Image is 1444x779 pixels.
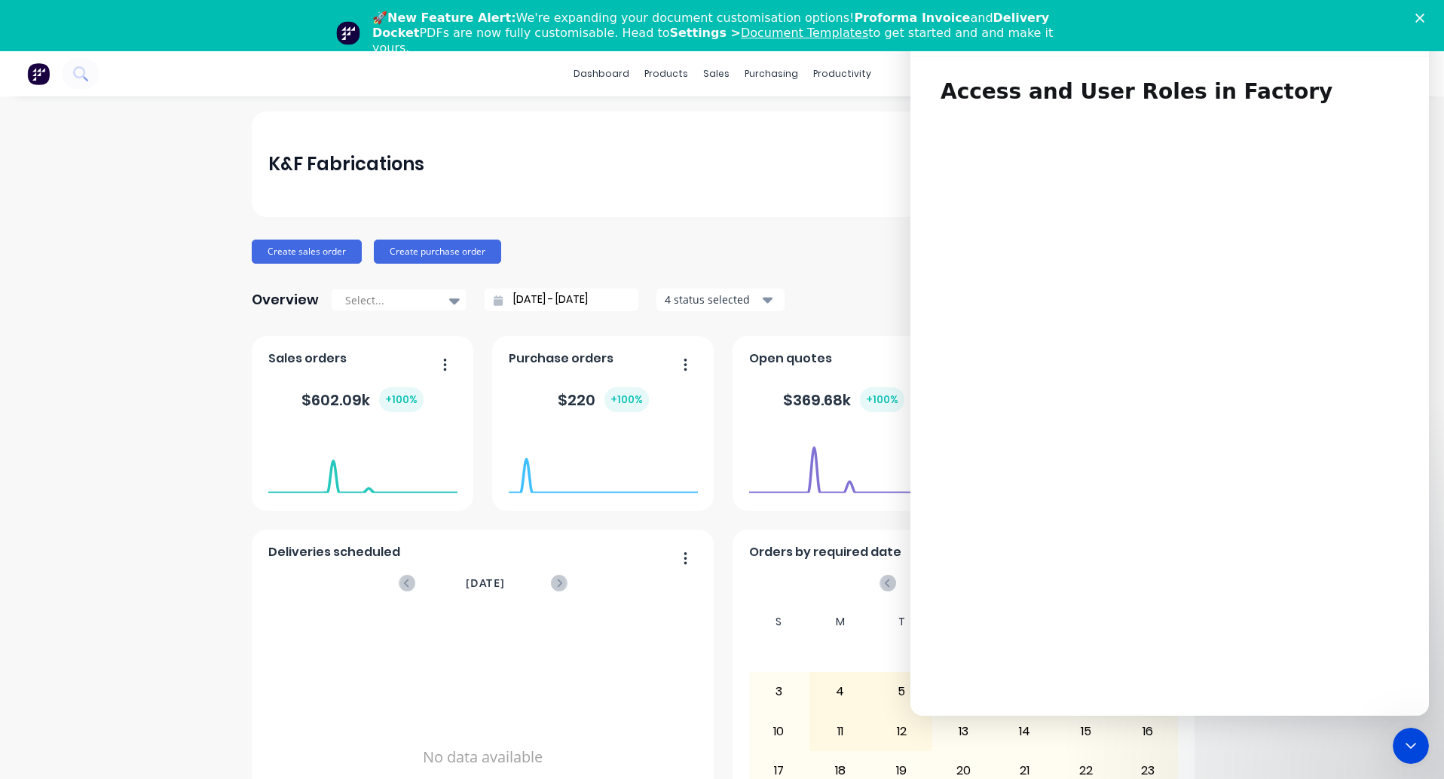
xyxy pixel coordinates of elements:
[268,149,424,179] div: K&F Fabrications
[809,611,871,633] div: M
[379,387,424,412] div: + 100 %
[637,63,696,85] div: products
[665,292,760,307] div: 4 status selected
[27,63,50,85] img: Factory
[656,289,785,311] button: 4 status selected
[1393,728,1429,764] iframe: Intercom live chat
[933,713,993,750] div: 13
[748,611,810,633] div: S
[810,713,870,750] div: 11
[268,350,347,368] span: Sales orders
[860,387,904,412] div: + 100 %
[910,15,1429,716] iframe: Intercom live chat
[566,63,637,85] a: dashboard
[737,63,806,85] div: purchasing
[336,21,360,45] img: Profile image for Team
[806,63,879,85] div: productivity
[872,713,932,750] div: 12
[1056,713,1116,750] div: 15
[372,11,1084,56] div: 🚀 We're expanding your document customisation options! and PDFs are now fully customisable. Head ...
[387,11,516,25] b: New Feature Alert:
[252,240,362,264] button: Create sales order
[696,63,737,85] div: sales
[374,240,501,264] button: Create purchase order
[558,387,649,412] div: $ 220
[872,673,932,710] div: 5
[604,387,649,412] div: + 100 %
[995,713,1055,750] div: 14
[810,673,870,710] div: 4
[1118,713,1178,750] div: 16
[1415,14,1430,23] div: Close
[372,11,1049,40] b: Delivery Docket
[252,285,319,315] div: Overview
[301,387,424,412] div: $ 602.09k
[669,26,868,40] b: Settings >
[509,350,613,368] span: Purchase orders
[783,387,904,412] div: $ 369.68k
[871,611,933,633] div: T
[466,575,505,591] span: [DATE]
[749,673,809,710] div: 3
[854,11,970,25] b: Proforma Invoice
[741,26,868,40] a: Document Templates
[749,350,832,368] span: Open quotes
[749,713,809,750] div: 10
